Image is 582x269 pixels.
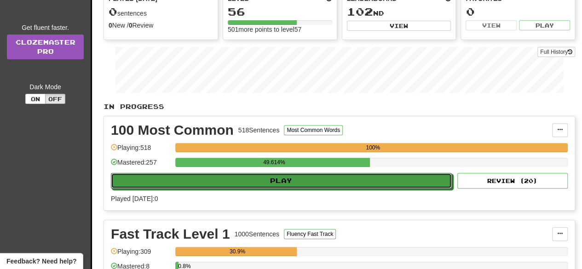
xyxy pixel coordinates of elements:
div: New / Review [109,21,213,30]
div: 56 [228,6,332,17]
div: 49.614% [178,158,370,167]
p: In Progress [104,102,575,111]
div: Playing: 518 [111,143,171,158]
button: Play [519,20,570,30]
span: 102 [347,5,373,18]
div: 0 [466,6,570,17]
div: 100% [178,143,568,152]
div: Dark Mode [7,82,84,92]
div: 501 more points to level 57 [228,25,332,34]
div: 518 Sentences [238,126,280,135]
strong: 0 [109,22,112,29]
div: 30.9% [178,247,296,256]
button: Most Common Words [284,125,343,135]
button: Off [45,94,65,104]
span: 0 [109,5,117,18]
div: nd [347,6,451,18]
span: Open feedback widget [6,257,76,266]
div: 1000 Sentences [235,229,279,239]
div: sentences [109,6,213,18]
strong: 0 [129,22,133,29]
div: Playing: 309 [111,247,171,262]
a: ClozemasterPro [7,34,84,59]
button: View [347,21,451,31]
div: Mastered: 257 [111,158,171,173]
button: Full History [537,47,575,57]
button: Review (20) [457,173,568,189]
div: 100 Most Common [111,123,234,137]
button: View [466,20,517,30]
button: Play [111,173,452,189]
span: Played [DATE]: 0 [111,195,158,202]
div: Get fluent faster. [7,23,84,32]
div: Fast Track Level 1 [111,227,230,241]
button: On [25,94,46,104]
button: Fluency Fast Track [284,229,336,239]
